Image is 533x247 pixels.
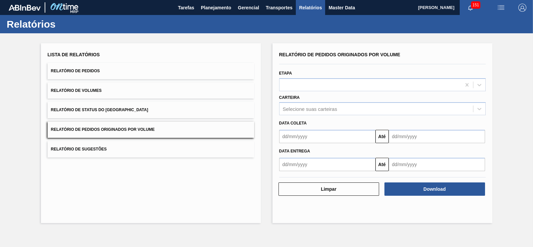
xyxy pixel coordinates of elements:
[201,4,231,12] span: Planejamento
[48,52,100,57] span: Lista de Relatórios
[238,4,259,12] span: Gerencial
[48,83,254,99] button: Relatório de Volumes
[279,149,310,153] span: Data entrega
[497,4,505,12] img: userActions
[51,147,107,151] span: Relatório de Sugestões
[375,158,389,171] button: Até
[279,71,292,76] label: Etapa
[279,52,400,57] span: Relatório de Pedidos Originados por Volume
[278,182,379,196] button: Limpar
[178,4,194,12] span: Tarefas
[48,122,254,138] button: Relatório de Pedidos Originados por Volume
[299,4,322,12] span: Relatórios
[279,130,375,143] input: dd/mm/yyyy
[384,182,485,196] button: Download
[51,69,100,73] span: Relatório de Pedidos
[389,130,485,143] input: dd/mm/yyyy
[279,158,375,171] input: dd/mm/yyyy
[48,141,254,157] button: Relatório de Sugestões
[9,5,41,11] img: TNhmsLtSVTkK8tSr43FrP2fwEKptu5GPRR3wAAAABJRU5ErkJggg==
[7,20,125,28] h1: Relatórios
[460,3,481,12] button: Notificações
[518,4,526,12] img: Logout
[375,130,389,143] button: Até
[471,1,480,9] span: 151
[389,158,485,171] input: dd/mm/yyyy
[279,95,300,100] label: Carteira
[51,88,102,93] span: Relatório de Volumes
[328,4,355,12] span: Master Data
[48,102,254,118] button: Relatório de Status do [GEOGRAPHIC_DATA]
[48,63,254,79] button: Relatório de Pedidos
[279,121,307,125] span: Data coleta
[51,127,155,132] span: Relatório de Pedidos Originados por Volume
[266,4,292,12] span: Transportes
[51,108,148,112] span: Relatório de Status do [GEOGRAPHIC_DATA]
[283,106,337,112] div: Selecione suas carteiras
